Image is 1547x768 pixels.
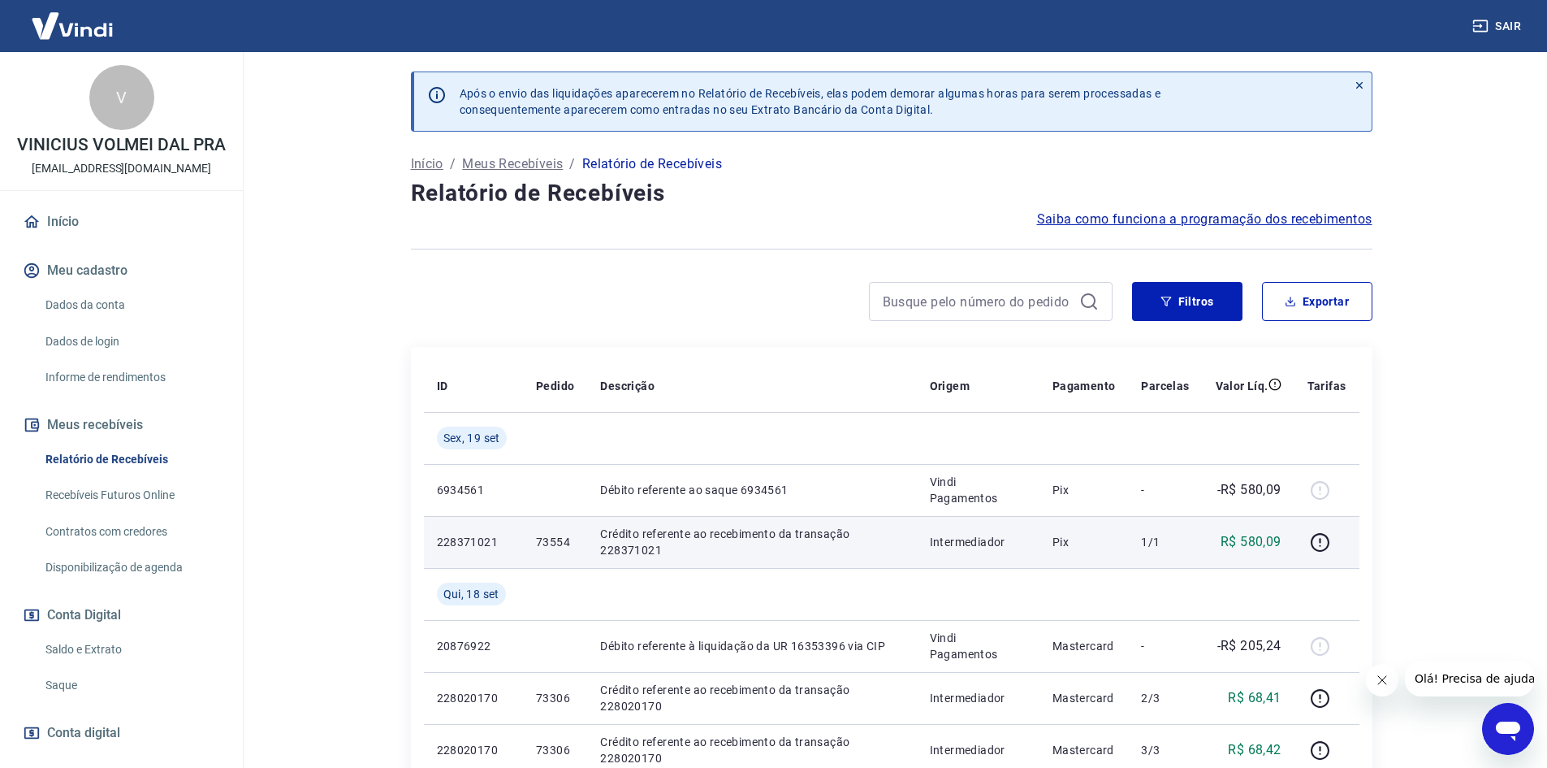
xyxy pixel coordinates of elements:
[1052,482,1116,498] p: Pix
[930,534,1026,550] p: Intermediador
[600,482,903,498] p: Débito referente ao saque 6934561
[462,154,563,174] a: Meus Recebíveis
[569,154,575,174] p: /
[600,734,903,766] p: Crédito referente ao recebimento da transação 228020170
[19,1,125,50] img: Vindi
[19,253,223,289] button: Meu cadastro
[39,515,223,549] a: Contratos com credores
[1307,378,1346,394] p: Tarifas
[930,630,1026,662] p: Vindi Pagamentos
[39,325,223,358] a: Dados de login
[536,690,574,706] p: 73306
[582,154,722,174] p: Relatório de Recebíveis
[1228,688,1281,708] p: R$ 68,41
[19,204,223,240] a: Início
[600,638,903,654] p: Débito referente à liquidação da UR 16353396 via CIP
[411,154,443,174] a: Início
[1141,638,1189,654] p: -
[437,742,510,758] p: 228020170
[39,551,223,584] a: Disponibilização de agenda
[39,479,223,512] a: Recebíveis Futuros Online
[39,633,223,666] a: Saldo e Extrato
[1469,11,1528,41] button: Sair
[17,137,226,154] p: VINICIUS VOLMEI DAL PRA
[1217,480,1281,500] p: -R$ 580,09
[600,526,903,558] p: Crédito referente ao recebimento da transação 228371021
[19,597,223,633] button: Conta Digital
[1052,378,1116,394] p: Pagamento
[39,443,223,476] a: Relatório de Recebíveis
[1141,534,1189,550] p: 1/1
[450,154,456,174] p: /
[1482,703,1534,755] iframe: Botão para abrir a janela de mensagens
[437,482,510,498] p: 6934561
[1366,664,1398,696] iframe: Fechar mensagem
[1216,378,1268,394] p: Valor Líq.
[1221,532,1281,552] p: R$ 580,09
[930,474,1026,506] p: Vindi Pagamentos
[411,177,1372,210] h4: Relatório de Recebíveis
[1052,534,1116,550] p: Pix
[32,160,211,177] p: [EMAIL_ADDRESS][DOMAIN_NAME]
[1141,742,1189,758] p: 3/3
[1132,282,1242,321] button: Filtros
[883,289,1073,314] input: Busque pelo número do pedido
[19,407,223,443] button: Meus recebíveis
[1052,638,1116,654] p: Mastercard
[600,682,903,714] p: Crédito referente ao recebimento da transação 228020170
[536,742,574,758] p: 73306
[19,715,223,751] a: Conta digital
[39,361,223,394] a: Informe de rendimentos
[39,669,223,702] a: Saque
[89,65,154,130] div: V
[536,534,574,550] p: 73554
[1405,661,1534,696] iframe: Mensagem da empresa
[39,289,223,322] a: Dados da conta
[1141,482,1189,498] p: -
[1052,742,1116,758] p: Mastercard
[1228,740,1281,760] p: R$ 68,42
[10,11,136,24] span: Olá! Precisa de ajuda?
[1262,282,1372,321] button: Exportar
[1217,636,1281,656] p: -R$ 205,24
[1052,690,1116,706] p: Mastercard
[1141,690,1189,706] p: 2/3
[930,742,1026,758] p: Intermediador
[460,85,1161,118] p: Após o envio das liquidações aparecerem no Relatório de Recebíveis, elas podem demorar algumas ho...
[47,722,120,744] span: Conta digital
[437,534,510,550] p: 228371021
[1037,210,1372,229] a: Saiba como funciona a programação dos recebimentos
[536,378,574,394] p: Pedido
[930,378,970,394] p: Origem
[443,586,499,602] span: Qui, 18 set
[600,378,655,394] p: Descrição
[443,430,500,446] span: Sex, 19 set
[437,690,510,706] p: 228020170
[437,378,448,394] p: ID
[437,638,510,654] p: 20876922
[930,690,1026,706] p: Intermediador
[1141,378,1189,394] p: Parcelas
